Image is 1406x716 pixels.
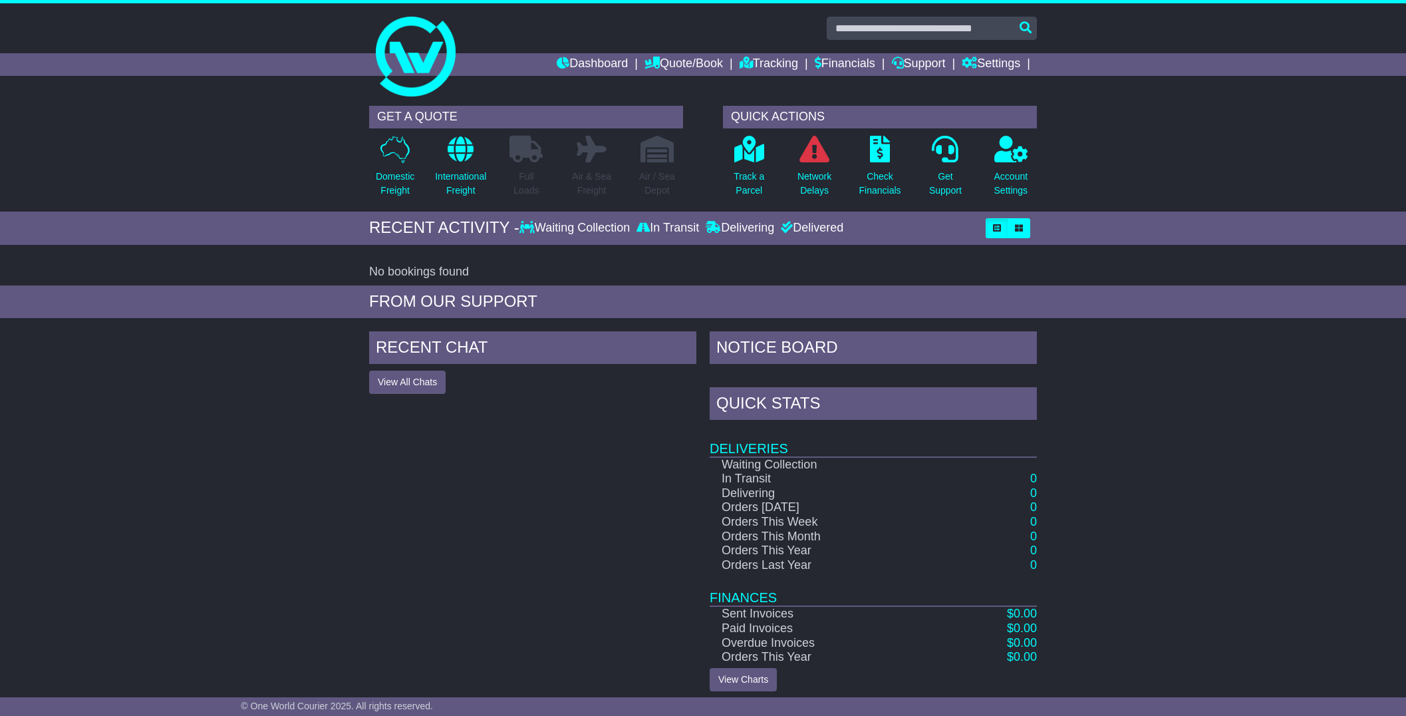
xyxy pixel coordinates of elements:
p: Track a Parcel [734,170,764,198]
div: NOTICE BOARD [710,331,1037,367]
p: Get Support [929,170,962,198]
span: © One World Courier 2025. All rights reserved. [241,701,433,711]
td: Orders Last Year [710,558,947,573]
a: 0 [1030,515,1037,528]
a: Support [892,53,946,76]
a: Track aParcel [733,135,765,205]
p: Domestic Freight [376,170,414,198]
a: CheckFinancials [859,135,902,205]
p: Air / Sea Depot [639,170,675,198]
p: Check Financials [859,170,901,198]
p: Account Settings [994,170,1028,198]
div: Delivered [777,221,843,236]
td: Orders This Year [710,544,947,558]
span: 0.00 [1014,650,1037,663]
a: InternationalFreight [434,135,487,205]
a: Financials [815,53,875,76]
td: In Transit [710,472,947,486]
div: Delivering [702,221,777,236]
p: Full Loads [509,170,543,198]
a: 0 [1030,472,1037,485]
td: Overdue Invoices [710,636,947,651]
a: $0.00 [1007,636,1037,649]
p: Network Delays [797,170,831,198]
p: International Freight [435,170,486,198]
a: DomesticFreight [375,135,415,205]
div: FROM OUR SUPPORT [369,292,1037,311]
td: Waiting Collection [710,457,947,472]
a: AccountSettings [994,135,1029,205]
div: RECENT CHAT [369,331,696,367]
td: Orders This Week [710,515,947,530]
div: No bookings found [369,265,1037,279]
a: View Charts [710,668,777,691]
div: RECENT ACTIVITY - [369,218,519,238]
div: GET A QUOTE [369,106,683,128]
div: Quick Stats [710,387,1037,423]
td: Sent Invoices [710,606,947,622]
a: 0 [1030,500,1037,514]
a: 0 [1030,544,1037,557]
span: 0.00 [1014,622,1037,635]
a: $0.00 [1007,607,1037,620]
a: $0.00 [1007,650,1037,663]
td: Finances [710,572,1037,606]
p: Air & Sea Freight [572,170,611,198]
td: Delivering [710,486,947,501]
td: Orders [DATE] [710,500,947,515]
div: In Transit [633,221,702,236]
a: 0 [1030,486,1037,500]
a: GetSupport [928,135,962,205]
td: Deliveries [710,423,1037,457]
button: View All Chats [369,371,446,394]
a: Tracking [740,53,798,76]
span: 0.00 [1014,607,1037,620]
div: Waiting Collection [519,221,633,236]
a: Quote/Book [644,53,723,76]
td: Orders This Month [710,530,947,544]
a: NetworkDelays [797,135,832,205]
a: 0 [1030,558,1037,572]
a: $0.00 [1007,622,1037,635]
td: Orders This Year [710,650,947,665]
span: 0.00 [1014,636,1037,649]
a: Dashboard [557,53,628,76]
a: 0 [1030,530,1037,543]
td: Paid Invoices [710,622,947,636]
div: QUICK ACTIONS [723,106,1037,128]
a: Settings [962,53,1020,76]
